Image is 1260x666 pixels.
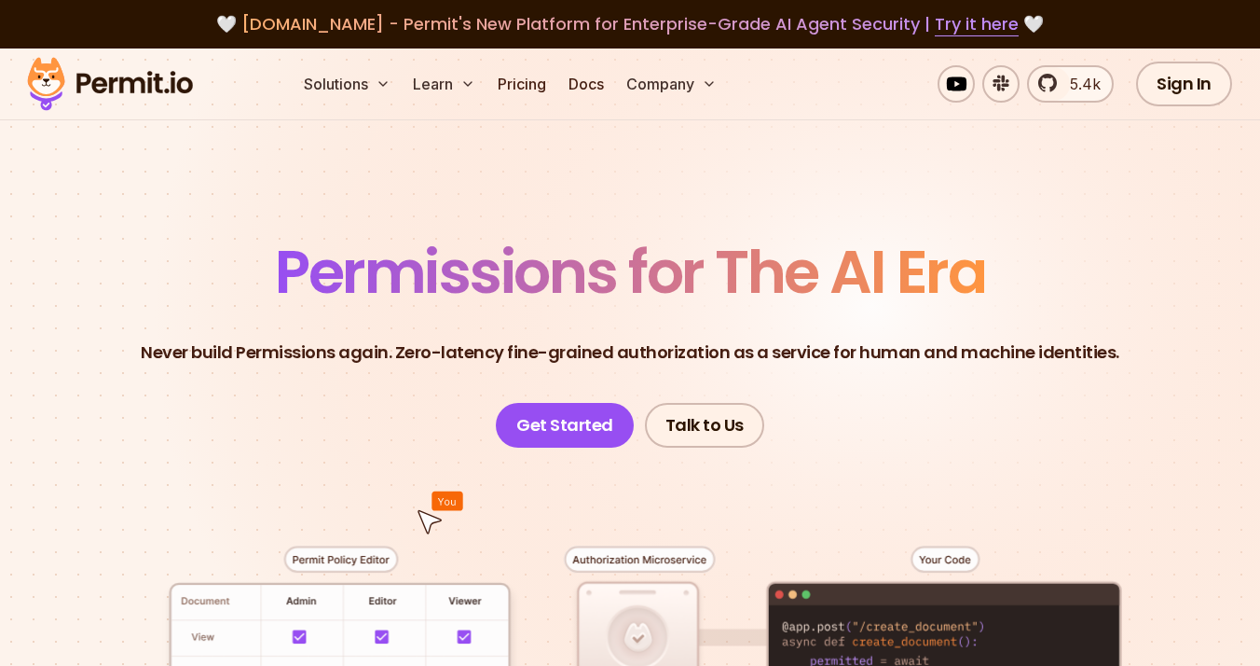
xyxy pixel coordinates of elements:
[275,230,985,313] span: Permissions for The AI Era
[405,65,483,103] button: Learn
[1059,73,1101,95] span: 5.4k
[19,52,201,116] img: Permit logo
[935,12,1019,36] a: Try it here
[561,65,611,103] a: Docs
[1027,65,1114,103] a: 5.4k
[619,65,724,103] button: Company
[645,403,764,448] a: Talk to Us
[241,12,1019,35] span: [DOMAIN_NAME] - Permit's New Platform for Enterprise-Grade AI Agent Security |
[496,403,634,448] a: Get Started
[490,65,554,103] a: Pricing
[296,65,398,103] button: Solutions
[45,11,1215,37] div: 🤍 🤍
[141,340,1119,366] p: Never build Permissions again. Zero-latency fine-grained authorization as a service for human and...
[1136,62,1232,106] a: Sign In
